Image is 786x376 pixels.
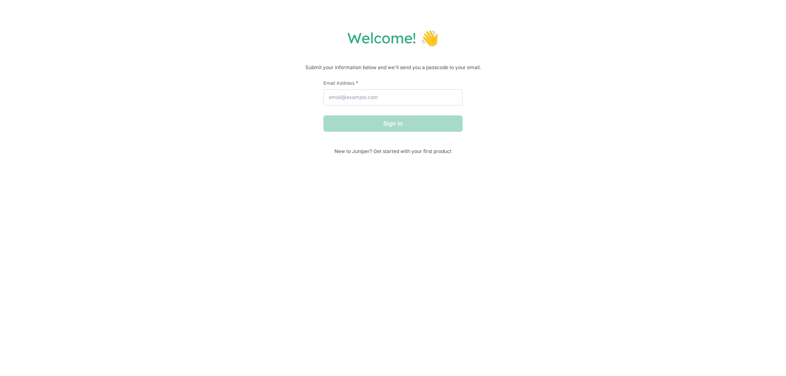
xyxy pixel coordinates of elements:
[323,80,463,86] label: Email Address
[356,80,358,86] span: This field is required.
[8,29,778,47] h1: Welcome! 👋
[8,63,778,72] p: Submit your information below and we'll send you a passcode to your email.
[323,148,463,154] span: New to Juniper? Get started with your first product
[323,89,463,106] input: email@example.com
